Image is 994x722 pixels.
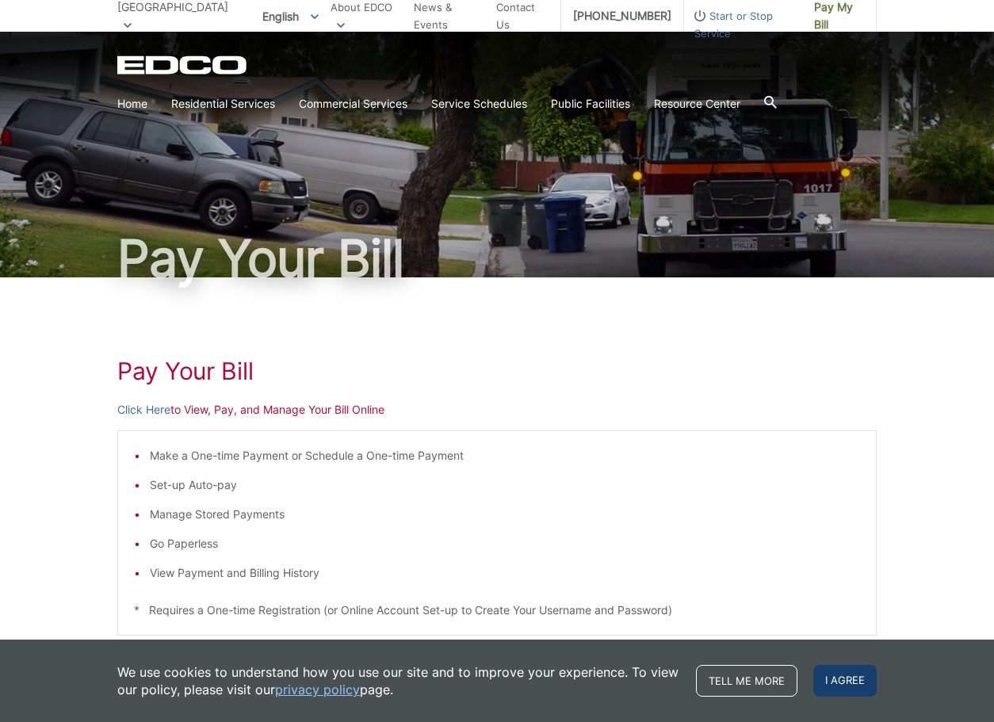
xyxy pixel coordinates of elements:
a: Commercial Services [299,95,407,113]
a: EDCD logo. Return to the homepage. [117,55,249,74]
span: I agree [813,665,877,697]
li: Manage Stored Payments [150,506,860,523]
li: Set-up Auto-pay [150,476,860,494]
p: to View, Pay, and Manage Your Bill Online [117,401,877,418]
li: Make a One-time Payment or Schedule a One-time Payment [150,447,860,464]
h1: Pay Your Bill [117,357,877,385]
li: Go Paperless [150,535,860,552]
a: Resource Center [654,95,740,113]
h1: Pay Your Bill [117,233,877,284]
span: English [250,3,331,29]
a: Click Here [117,401,170,418]
a: privacy policy [275,681,360,698]
a: Public Facilities [551,95,630,113]
a: Home [117,95,147,113]
p: We use cookies to understand how you use our site and to improve your experience. To view our pol... [117,663,680,698]
a: Residential Services [171,95,275,113]
p: * Requires a One-time Registration (or Online Account Set-up to Create Your Username and Password) [134,602,860,619]
li: View Payment and Billing History [150,564,860,582]
a: Tell me more [696,665,797,697]
a: Service Schedules [431,95,527,113]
